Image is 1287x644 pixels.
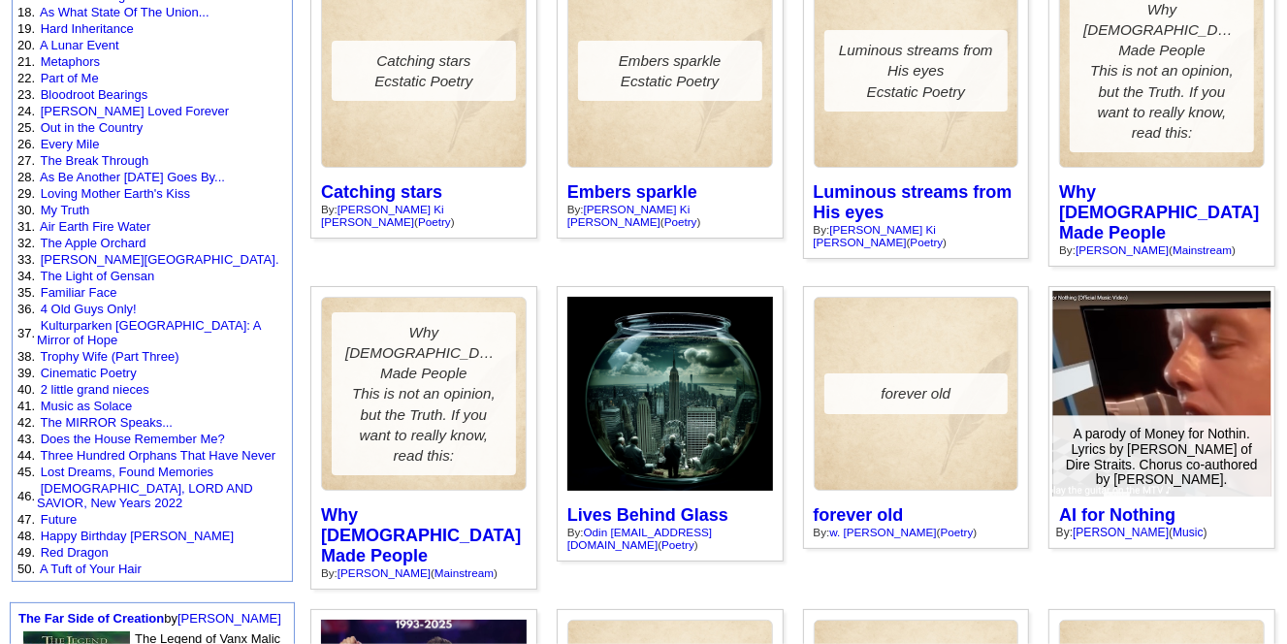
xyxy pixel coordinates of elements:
[17,399,35,413] font: 41.
[41,203,90,217] a: My Truth
[17,326,35,340] font: 37.
[41,104,229,118] a: [PERSON_NAME] Loved Forever
[332,41,516,102] div: Catching stars Ecstatic Poetry
[17,186,35,201] font: 29.
[18,611,164,626] a: The Far Side of Creation
[41,545,109,560] a: Red Dragon
[41,302,137,316] a: 4 Old Guys Only!
[567,203,773,228] div: By: ( )
[661,538,694,551] a: Poetry
[321,505,521,565] a: Why [DEMOGRAPHIC_DATA] Made People
[814,526,1019,538] div: By: ( )
[40,236,145,250] a: The Apple Orchard
[17,137,35,151] font: 26.
[41,366,137,380] a: Cinematic Poetry
[41,399,133,413] a: Music as Solace
[1073,526,1169,538] a: [PERSON_NAME]
[41,21,134,36] a: Hard Inheritance
[41,186,190,201] a: Loving Mother Earth's Kiss
[17,512,35,527] font: 47.
[1059,182,1259,242] a: Why [DEMOGRAPHIC_DATA] Made People
[17,87,35,102] font: 23.
[41,252,279,267] a: [PERSON_NAME][GEOGRAPHIC_DATA].
[40,448,275,463] a: Three Hundred Orphans That Have Never
[17,104,35,118] font: 24.
[1053,415,1271,498] div: A parody of Money for Nothin. Lyrics by [PERSON_NAME] of Dire Straits. Chorus co-authored by [PER...
[41,465,213,479] a: Lost Dreams, Found Memories
[40,170,225,184] a: As Be Another [DATE] Goes By...
[18,611,281,626] font: by
[17,153,35,168] font: 27.
[567,203,691,228] a: [PERSON_NAME] Ki [PERSON_NAME]
[332,312,516,476] div: Why [DEMOGRAPHIC_DATA] Made People This is not an opinion, but the Truth. If you want to really k...
[1076,243,1169,256] a: [PERSON_NAME]
[17,203,35,217] font: 30.
[17,545,35,560] font: 49.
[37,481,253,510] a: [DEMOGRAPHIC_DATA], LORD AND SAVIOR, New Years 2022
[40,38,119,52] a: A Lunar Event
[434,566,494,579] a: Mainstream
[17,562,35,576] font: 50.
[17,54,35,69] font: 21.
[17,415,35,430] font: 42.
[177,611,281,626] a: [PERSON_NAME]
[1174,526,1204,538] a: Music
[664,215,697,228] a: Poetry
[17,71,35,85] font: 22.
[814,223,1019,248] div: By: ( )
[17,21,35,36] font: 19.
[40,415,173,430] a: The MIRROR Speaks...
[567,526,712,551] a: Odin [EMAIL_ADDRESS][DOMAIN_NAME]
[321,182,442,202] a: Catching stars
[41,87,148,102] a: Bloodroot Bearings
[41,137,100,151] a: Every Mile
[1059,505,1175,525] a: AI for Nothing
[17,38,35,52] font: 20.
[41,285,117,300] a: Familiar Face
[17,465,35,479] font: 45.
[321,566,527,579] div: By: ( )
[17,269,35,283] font: 34.
[40,5,209,19] a: As What State Of The Union...
[814,223,937,248] a: [PERSON_NAME] Ki [PERSON_NAME]
[17,236,35,250] font: 32.
[814,297,1019,491] a: forever old
[40,153,148,168] a: The Break Through
[1059,243,1265,256] div: By: ( )
[824,30,1009,112] div: Luminous streams from His eyes Ecstatic Poetry
[17,5,35,19] font: 18.
[17,349,35,364] font: 38.
[814,505,904,525] a: forever old
[17,120,35,135] font: 25.
[41,382,149,397] a: 2 little grand nieces
[829,526,936,538] a: w. [PERSON_NAME]
[321,203,527,228] div: By: ( )
[41,432,225,446] a: Does the House Remember Me?
[418,215,451,228] a: Poetry
[17,285,35,300] font: 35.
[40,269,154,283] a: The Light of Gensan
[40,349,178,364] a: Trophy Wife (Part Three)
[814,182,1013,222] a: Luminous streams from His eyes
[911,236,944,248] a: Poetry
[567,526,773,551] div: By: ( )
[1056,526,1268,538] div: By: ( )
[17,448,35,463] font: 44.
[567,182,697,202] a: Embers sparkle
[17,432,35,446] font: 43.
[567,505,728,525] a: Lives Behind Glass
[17,529,35,543] font: 48.
[17,219,35,234] font: 31.
[321,297,527,491] a: Why [DEMOGRAPHIC_DATA] Made PeopleThis is not an opinion, but the Truth. If you want to really kn...
[17,366,35,380] font: 39.
[941,526,974,538] a: Poetry
[321,203,444,228] a: [PERSON_NAME] Ki [PERSON_NAME]
[41,54,100,69] a: Metaphors
[17,170,35,184] font: 28.
[578,41,762,102] div: Embers sparkle Ecstatic Poetry
[40,219,150,234] a: Air Earth Fire Water
[41,512,78,527] a: Future
[17,302,35,316] font: 36.
[17,489,35,503] font: 46.
[338,566,431,579] a: [PERSON_NAME]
